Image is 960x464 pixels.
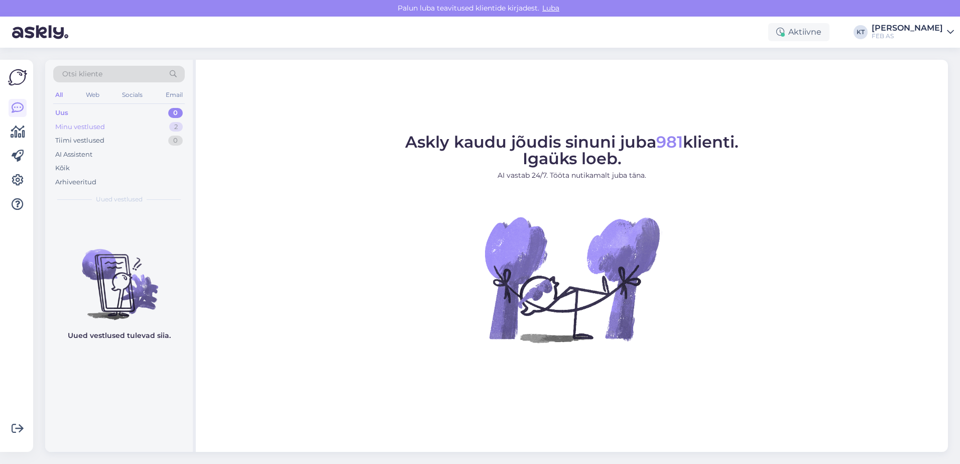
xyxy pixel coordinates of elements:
[854,25,868,39] div: KT
[169,122,183,132] div: 2
[55,163,70,173] div: Kõik
[96,195,143,204] span: Uued vestlused
[55,122,105,132] div: Minu vestlused
[55,136,104,146] div: Tiimi vestlused
[872,24,943,32] div: [PERSON_NAME]
[539,4,562,13] span: Luba
[53,88,65,101] div: All
[62,69,102,79] span: Otsi kliente
[55,108,68,118] div: Uus
[168,108,183,118] div: 0
[45,231,193,321] img: No chats
[120,88,145,101] div: Socials
[8,68,27,87] img: Askly Logo
[872,32,943,40] div: FEB AS
[164,88,185,101] div: Email
[68,330,171,341] p: Uued vestlused tulevad siia.
[768,23,829,41] div: Aktiivne
[482,189,662,370] img: No Chat active
[84,88,101,101] div: Web
[405,132,739,168] span: Askly kaudu jõudis sinuni juba klienti. Igaüks loeb.
[656,132,683,152] span: 981
[55,150,92,160] div: AI Assistent
[872,24,954,40] a: [PERSON_NAME]FEB AS
[55,177,96,187] div: Arhiveeritud
[405,170,739,181] p: AI vastab 24/7. Tööta nutikamalt juba täna.
[168,136,183,146] div: 0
